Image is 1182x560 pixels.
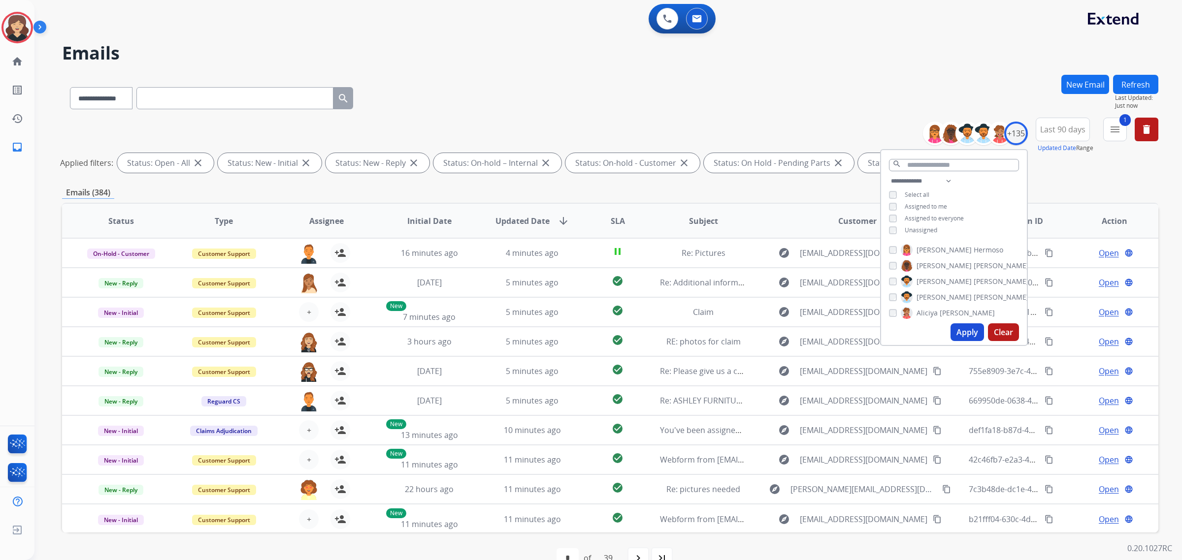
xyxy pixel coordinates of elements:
mat-icon: person_add [334,424,346,436]
span: b21fff04-630c-4d2d-b30b-58dc682b2eb6 [969,514,1118,525]
mat-icon: content_copy [1045,515,1053,524]
span: Select all [905,190,929,199]
img: agent-avatar [299,361,319,382]
span: Open [1099,247,1119,259]
mat-icon: check_circle [612,482,624,494]
span: + [307,513,311,525]
span: 7c3b48de-dc1e-451c-9f47-de22b5f620ff [969,484,1114,495]
span: Status [108,215,134,227]
span: On-Hold - Customer [87,249,155,259]
span: + [307,424,311,436]
span: Webform from [EMAIL_ADDRESS][DOMAIN_NAME] on [DATE] [660,454,883,465]
p: New [386,508,406,518]
mat-icon: explore [778,424,790,436]
span: [DATE] [417,366,442,376]
span: Assigned to everyone [905,214,964,222]
span: Open [1099,513,1119,525]
p: New [386,449,406,459]
img: agent-avatar [299,479,319,500]
mat-icon: person_add [334,454,346,466]
span: New - Reply [98,367,143,377]
mat-icon: language [1124,367,1133,375]
div: +135 [1004,122,1028,145]
span: 16 minutes ago [401,248,458,258]
button: + [299,302,319,322]
mat-icon: arrow_downward [558,215,569,227]
span: 755e8909-3e7c-4a9b-988f-bb5ca17d90b5 [969,366,1120,376]
span: RE: photos for claim [666,336,741,347]
span: Open [1099,424,1119,436]
mat-icon: content_copy [1045,278,1053,287]
mat-icon: content_copy [1045,308,1053,316]
span: New - Initial [98,455,144,466]
div: Status: New - Reply [326,153,429,173]
span: Customer Support [192,249,256,259]
p: New [386,301,406,311]
p: New [386,419,406,429]
div: Status: On Hold - Servicers [858,153,990,173]
span: 1 [1119,114,1131,126]
span: Re: ASHLEY FURNITURE RECLINING POWER SOFA [660,395,838,406]
mat-icon: explore [778,454,790,466]
mat-icon: explore [769,483,781,495]
span: Assignee [309,215,344,227]
span: Claim [693,307,714,317]
span: Re: Additional information [660,277,757,288]
mat-icon: language [1124,308,1133,316]
mat-icon: language [1124,485,1133,494]
mat-icon: language [1124,426,1133,435]
span: You've been assigned a new service order: 70259680-5bb5-4c0d-9b32-3002539b7b9b [660,425,974,436]
span: New - Reply [98,337,143,347]
span: [PERSON_NAME][EMAIL_ADDRESS][DOMAIN_NAME] [790,483,936,495]
mat-icon: person_add [334,277,346,288]
span: [EMAIL_ADDRESS][DOMAIN_NAME] [800,247,927,259]
mat-icon: explore [778,513,790,525]
mat-icon: close [678,157,690,169]
button: + [299,420,319,440]
div: Status: New - Initial [218,153,322,173]
span: 22 hours ago [405,484,454,495]
span: Claims Adjudication [190,426,258,436]
span: [EMAIL_ADDRESS][DOMAIN_NAME] [800,395,927,406]
img: agent-avatar [299,243,319,264]
span: Re: Please give us a call for a to confirm delivery of repaired item [660,366,899,376]
mat-icon: language [1124,396,1133,405]
span: [EMAIL_ADDRESS][DOMAIN_NAME] [800,424,927,436]
mat-icon: inbox [11,141,23,153]
p: Applied filters: [60,157,113,169]
mat-icon: explore [778,395,790,406]
h2: Emails [62,43,1158,63]
span: Last Updated: [1115,94,1158,102]
span: Unassigned [905,226,937,234]
mat-icon: content_copy [1045,367,1053,375]
span: 11 minutes ago [504,454,561,465]
span: [PERSON_NAME] [917,277,972,286]
span: 669950de-0638-4482-a5ba-2f1a89135d65 [969,395,1120,406]
mat-icon: check_circle [612,305,624,316]
span: New - Initial [98,308,144,318]
span: Customer Support [192,278,256,288]
mat-icon: content_copy [1045,396,1053,405]
mat-icon: content_copy [1045,455,1053,464]
span: 11 minutes ago [401,459,458,470]
span: Customer Support [192,337,256,347]
span: New - Reply [98,396,143,406]
mat-icon: search [337,93,349,104]
mat-icon: content_copy [1045,426,1053,435]
button: Refresh [1113,75,1158,94]
span: [PERSON_NAME] [974,261,1029,271]
span: [DATE] [417,395,442,406]
span: New - Reply [98,485,143,495]
button: Updated Date [1038,144,1076,152]
span: Initial Date [407,215,452,227]
span: 5 minutes ago [506,366,558,376]
span: 5 minutes ago [506,307,558,317]
span: Customer Support [192,308,256,318]
button: Clear [988,323,1019,341]
span: Open [1099,336,1119,347]
mat-icon: language [1124,455,1133,464]
span: New - Initial [98,515,144,525]
mat-icon: person_add [334,365,346,377]
span: [PERSON_NAME] [917,245,972,255]
mat-icon: pause [612,246,624,257]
